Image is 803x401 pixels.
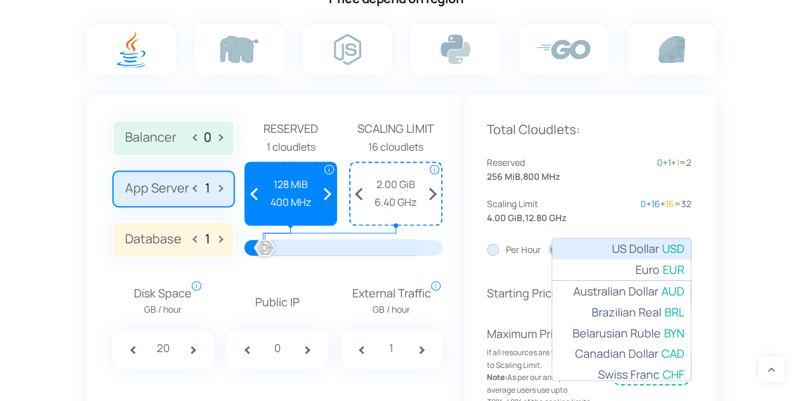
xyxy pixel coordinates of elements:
img: ruby [658,36,685,63]
span: Australian Dollar [573,282,658,301]
p: Public IP [227,293,328,311]
label: Per Month [548,243,609,257]
label: Database [112,221,235,258]
span: GB / hour [352,302,431,316]
span: 16 [665,198,674,210]
label: Balancer [112,119,235,156]
span: 6.40 GHz [357,194,435,211]
input: Database [197,231,218,246]
span: 400 MHz [252,194,330,211]
span: 256 MiB [487,170,521,184]
span: US Dollar [612,240,659,258]
span: 2 [686,156,691,168]
label: App Server [112,170,235,207]
span: External Traffic [352,284,431,316]
div: + + = [589,197,691,211]
span: 12.80 GHz [525,211,566,225]
li: CAD [552,343,691,364]
span: 16 [651,198,660,210]
div: 1 cloudlets [244,139,338,156]
span: Reserved [487,156,589,170]
span: i [324,165,334,174]
input: App Server [197,180,218,195]
img: node [334,34,361,65]
span: 4.00 GiB [487,211,522,225]
li: CHF [552,364,691,385]
p: Total Cloudlets: [487,119,691,140]
strong: Note: [487,371,507,382]
div: , [487,197,589,226]
label: Per Hour [487,243,541,257]
input: Balancer [197,130,218,144]
span: 32 [681,198,691,210]
img: go [537,39,590,59]
li: USD [552,238,691,259]
span: Disk Space [134,284,192,316]
span: 1 [676,156,679,168]
li: AUD [552,281,691,302]
span: Reserved [244,119,338,138]
span: i [192,281,201,290]
div: + + = [589,156,691,170]
span: 1 [668,156,671,168]
span: Canadian Dollar [575,344,658,363]
div: 16 cloudlets [349,139,442,156]
li: EUR [552,259,691,281]
span: 800 MHz [523,170,560,184]
p: Starting Price [487,284,602,302]
span: 0 [657,156,663,168]
span: 128 MiB [252,177,330,193]
span: GB / hour [134,302,192,316]
span: i [431,281,441,290]
li: BYN [552,323,691,344]
span: 0 [640,198,646,210]
div: , [487,156,589,184]
img: java [117,31,145,67]
span: 2.00 GiB [357,177,435,193]
span: Scaling Limit [487,197,589,211]
img: python [441,34,470,64]
span: i [430,165,439,174]
span: Scaling Limit [349,119,442,138]
span: Brazilian Real [592,303,661,322]
span: Euro [635,261,660,279]
span: Swiss Franc [598,365,660,384]
li: BRL [552,302,691,323]
span: Belarusian Ruble [573,324,661,343]
img: php [220,36,258,63]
